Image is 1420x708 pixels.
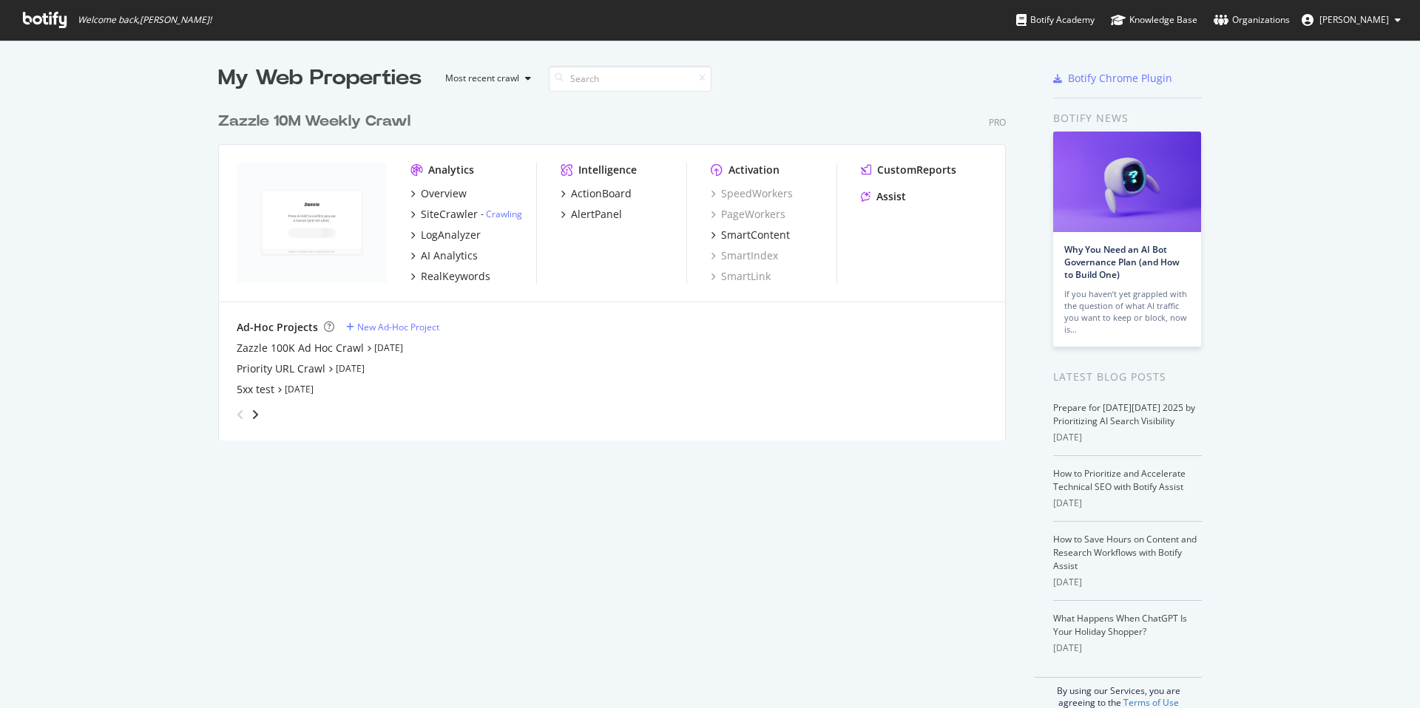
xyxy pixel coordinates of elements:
button: Most recent crawl [433,67,537,90]
div: Botify news [1053,110,1202,126]
div: [DATE] [1053,641,1202,655]
a: [DATE] [285,383,314,395]
a: ActionBoard [561,186,632,201]
div: Organizations [1214,13,1290,27]
a: Zazzle 100K Ad Hoc Crawl [237,341,364,355]
div: If you haven’t yet grappled with the question of what AI traffic you want to keep or block, now is… [1064,288,1190,336]
a: [DATE] [336,362,365,375]
div: New Ad-Hoc Project [357,321,439,333]
div: [DATE] [1053,497,1202,510]
a: Assist [861,189,906,204]
img: Why You Need an AI Bot Governance Plan (and How to Build One) [1053,132,1201,232]
div: Ad-Hoc Projects [237,320,318,335]
div: Most recent crawl [445,74,519,83]
div: Activation [728,163,780,177]
a: Prepare for [DATE][DATE] 2025 by Prioritizing AI Search Visibility [1053,401,1195,427]
div: Knowledge Base [1111,13,1197,27]
a: AlertPanel [561,207,622,222]
div: SmartContent [721,228,790,242]
a: How to Prioritize and Accelerate Technical SEO with Botify Assist [1053,467,1186,493]
div: Zazzle 10M Weekly Crawl [218,111,410,132]
a: SmartLink [711,269,771,284]
img: zazzle.com [237,163,387,282]
a: New Ad-Hoc Project [346,321,439,333]
a: Zazzle 10M Weekly Crawl [218,111,416,132]
a: Crawling [486,208,522,220]
div: [DATE] [1053,431,1202,444]
div: RealKeywords [421,269,490,284]
a: PageWorkers [711,207,785,222]
div: - [481,208,522,220]
a: How to Save Hours on Content and Research Workflows with Botify Assist [1053,533,1197,572]
div: Assist [876,189,906,204]
div: Intelligence [578,163,637,177]
a: SmartIndex [711,248,778,263]
span: Welcome back, [PERSON_NAME] ! [78,14,212,26]
div: AI Analytics [421,248,478,263]
div: Latest Blog Posts [1053,369,1202,385]
div: [DATE] [1053,576,1202,589]
a: SpeedWorkers [711,186,793,201]
div: Botify Chrome Plugin [1068,71,1172,86]
a: SmartContent [711,228,790,242]
a: AI Analytics [410,248,478,263]
button: [PERSON_NAME] [1290,8,1413,32]
div: CustomReports [877,163,956,177]
a: Botify Chrome Plugin [1053,71,1172,86]
a: RealKeywords [410,269,490,284]
div: grid [218,93,1018,440]
div: Overview [421,186,467,201]
div: AlertPanel [571,207,622,222]
a: What Happens When ChatGPT Is Your Holiday Shopper? [1053,612,1187,638]
div: angle-left [231,403,250,426]
input: Search [549,66,711,92]
div: SiteCrawler [421,207,478,222]
a: CustomReports [861,163,956,177]
div: Pro [989,116,1006,129]
div: LogAnalyzer [421,228,481,242]
div: Botify Academy [1016,13,1095,27]
div: ActionBoard [571,186,632,201]
div: Analytics [428,163,474,177]
a: 5xx test [237,382,274,397]
div: My Web Properties [218,64,422,93]
a: SiteCrawler- Crawling [410,207,522,222]
a: Why You Need an AI Bot Governance Plan (and How to Build One) [1064,243,1180,281]
a: [DATE] [374,341,403,354]
a: Overview [410,186,467,201]
a: Priority URL Crawl [237,361,325,376]
span: Colin Ma [1319,13,1389,26]
div: angle-right [250,407,260,422]
a: LogAnalyzer [410,228,481,242]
